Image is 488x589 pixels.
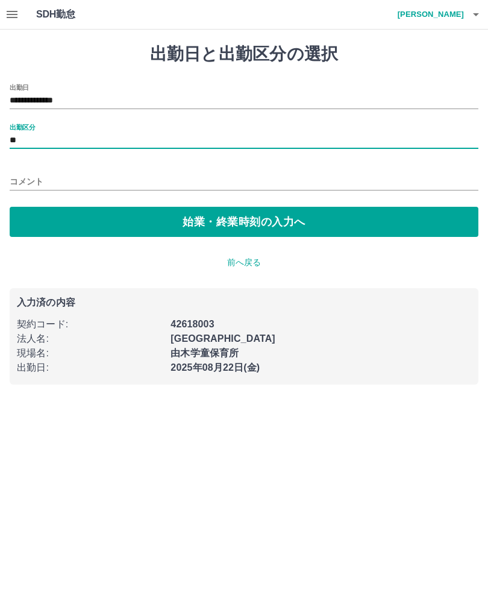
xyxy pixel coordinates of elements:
label: 出勤区分 [10,122,35,131]
p: 法人名 : [17,332,163,346]
b: 42618003 [170,319,214,329]
b: 由木学童保育所 [170,348,239,358]
p: 現場名 : [17,346,163,361]
h1: 出勤日と出勤区分の選択 [10,44,478,65]
b: [GEOGRAPHIC_DATA] [170,333,275,344]
p: 契約コード : [17,317,163,332]
button: 始業・終業時刻の入力へ [10,207,478,237]
p: 前へ戻る [10,256,478,269]
p: 入力済の内容 [17,298,471,307]
p: 出勤日 : [17,361,163,375]
label: 出勤日 [10,83,29,92]
b: 2025年08月22日(金) [170,362,260,373]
